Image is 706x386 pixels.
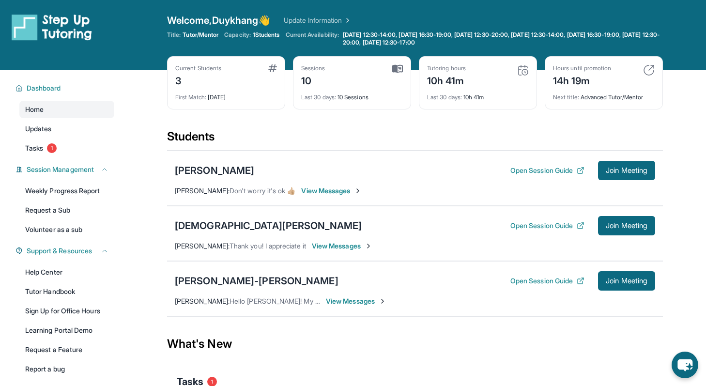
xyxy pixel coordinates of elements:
a: Home [19,101,114,118]
a: Updates [19,120,114,138]
div: 10 Sessions [301,88,403,101]
img: logo [12,14,92,41]
div: Students [167,129,663,150]
a: Sign Up for Office Hours [19,302,114,320]
span: Tasks [25,143,43,153]
div: [DATE] [175,88,277,101]
div: 3 [175,72,221,88]
span: 1 Students [253,31,280,39]
img: card [517,64,529,76]
img: card [392,64,403,73]
a: Update Information [284,15,352,25]
img: Chevron-Right [365,242,372,250]
span: Next title : [553,93,579,101]
button: Open Session Guide [510,166,584,175]
span: 1 [47,143,57,153]
span: Join Meeting [606,168,647,173]
img: card [268,64,277,72]
span: Last 30 days : [427,93,462,101]
div: Current Students [175,64,221,72]
button: Join Meeting [598,161,655,180]
img: card [643,64,655,76]
a: Tasks1 [19,139,114,157]
div: 10 [301,72,325,88]
span: Title: [167,31,181,39]
button: Session Management [23,165,108,174]
a: Request a Feature [19,341,114,358]
span: Capacity: [224,31,251,39]
span: Updates [25,124,52,134]
a: Report a bug [19,360,114,378]
button: chat-button [672,352,698,378]
a: Learning Portal Demo [19,322,114,339]
button: Open Session Guide [510,221,584,231]
span: View Messages [312,241,372,251]
div: [DEMOGRAPHIC_DATA][PERSON_NAME] [175,219,362,232]
a: [DATE] 12:30-14:00, [DATE] 16:30-19:00, [DATE] 12:30-20:00, [DATE] 12:30-14:00, [DATE] 16:30-19:0... [341,31,663,46]
div: 14h 19m [553,72,611,88]
div: What's New [167,323,663,365]
img: Chevron Right [342,15,352,25]
span: Tutor/Mentor [183,31,218,39]
button: Join Meeting [598,271,655,291]
span: Join Meeting [606,223,647,229]
span: View Messages [326,296,386,306]
div: Sessions [301,64,325,72]
span: First Match : [175,93,206,101]
div: [PERSON_NAME]-[PERSON_NAME] [175,274,338,288]
span: [PERSON_NAME] : [175,242,230,250]
span: Welcome, Duykhang 👋 [167,14,270,27]
a: Weekly Progress Report [19,182,114,200]
div: Advanced Tutor/Mentor [553,88,655,101]
span: Last 30 days : [301,93,336,101]
div: [PERSON_NAME] [175,164,254,177]
a: Volunteer as a sub [19,221,114,238]
span: Support & Resources [27,246,92,256]
span: Home [25,105,44,114]
button: Dashboard [23,83,108,93]
span: Current Availability: [286,31,339,46]
div: Tutoring hours [427,64,466,72]
span: Session Management [27,165,94,174]
span: [PERSON_NAME] : [175,297,230,305]
button: Support & Resources [23,246,108,256]
div: Hours until promotion [553,64,611,72]
span: [DATE] 12:30-14:00, [DATE] 16:30-19:00, [DATE] 12:30-20:00, [DATE] 12:30-14:00, [DATE] 16:30-19:0... [343,31,661,46]
div: 10h 41m [427,72,466,88]
span: Join Meeting [606,278,647,284]
span: Dashboard [27,83,61,93]
div: 10h 41m [427,88,529,101]
img: Chevron-Right [354,187,362,195]
span: [PERSON_NAME] : [175,186,230,195]
a: Tutor Handbook [19,283,114,300]
a: Help Center [19,263,114,281]
button: Open Session Guide [510,276,584,286]
span: Thank you! I appreciate it [230,242,306,250]
img: Chevron-Right [379,297,386,305]
span: Don't worry it's ok 👍🏼 [230,186,295,195]
button: Join Meeting [598,216,655,235]
span: View Messages [301,186,362,196]
a: Request a Sub [19,201,114,219]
